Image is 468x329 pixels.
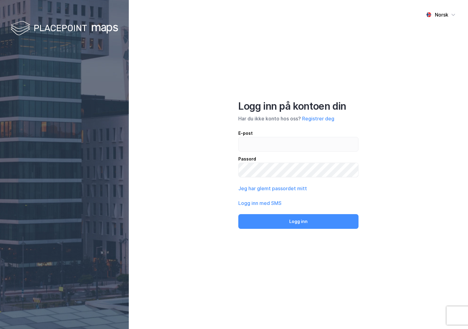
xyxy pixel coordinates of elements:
div: E-post [238,130,359,137]
button: Jeg har glemt passordet mitt [238,185,307,192]
div: Har du ikke konto hos oss? [238,115,359,122]
div: Logg inn på kontoen din [238,100,359,112]
img: logo-white.f07954bde2210d2a523dddb988cd2aa7.svg [11,20,118,38]
div: Norsk [435,11,448,18]
button: Logg inn [238,214,359,229]
button: Registrer deg [302,115,334,122]
div: Passord [238,155,359,163]
button: Logg inn med SMS [238,199,282,207]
